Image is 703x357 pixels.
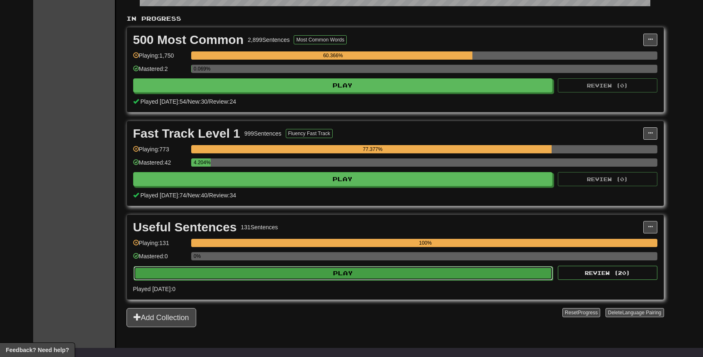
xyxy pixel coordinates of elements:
div: Playing: 1,750 [133,51,187,65]
span: Progress [578,310,598,316]
div: 131 Sentences [241,223,278,231]
span: Played [DATE]: 0 [133,286,175,292]
div: Playing: 773 [133,145,187,159]
button: Review (20) [558,266,657,280]
button: Fluency Fast Track [286,129,333,138]
button: Play [133,78,553,92]
button: ResetProgress [562,308,600,317]
span: / [207,98,209,105]
span: Review: 34 [209,192,236,199]
span: / [186,98,188,105]
div: 4.204% [194,158,211,167]
div: 100% [194,239,657,247]
span: Language Pairing [622,310,661,316]
div: 2,899 Sentences [248,36,289,44]
button: Add Collection [126,308,196,327]
div: 77.377% [194,145,552,153]
span: Played [DATE]: 54 [140,98,186,105]
div: Playing: 131 [133,239,187,253]
button: Most Common Words [294,35,347,44]
button: DeleteLanguage Pairing [606,308,664,317]
button: Play [133,172,553,186]
div: Mastered: 2 [133,65,187,78]
div: Fast Track Level 1 [133,127,241,140]
div: Mastered: 0 [133,252,187,266]
span: / [207,192,209,199]
span: Review: 24 [209,98,236,105]
button: Review (0) [558,78,657,92]
p: In Progress [126,15,664,23]
span: New: 40 [188,192,207,199]
div: 60.366% [194,51,472,60]
div: 500 Most Common [133,34,244,46]
div: Mastered: 42 [133,158,187,172]
button: Review (0) [558,172,657,186]
div: 999 Sentences [244,129,282,138]
span: Open feedback widget [6,346,69,354]
div: Useful Sentences [133,221,237,233]
span: New: 30 [188,98,207,105]
button: Play [134,266,553,280]
span: / [186,192,188,199]
span: Played [DATE]: 74 [140,192,186,199]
